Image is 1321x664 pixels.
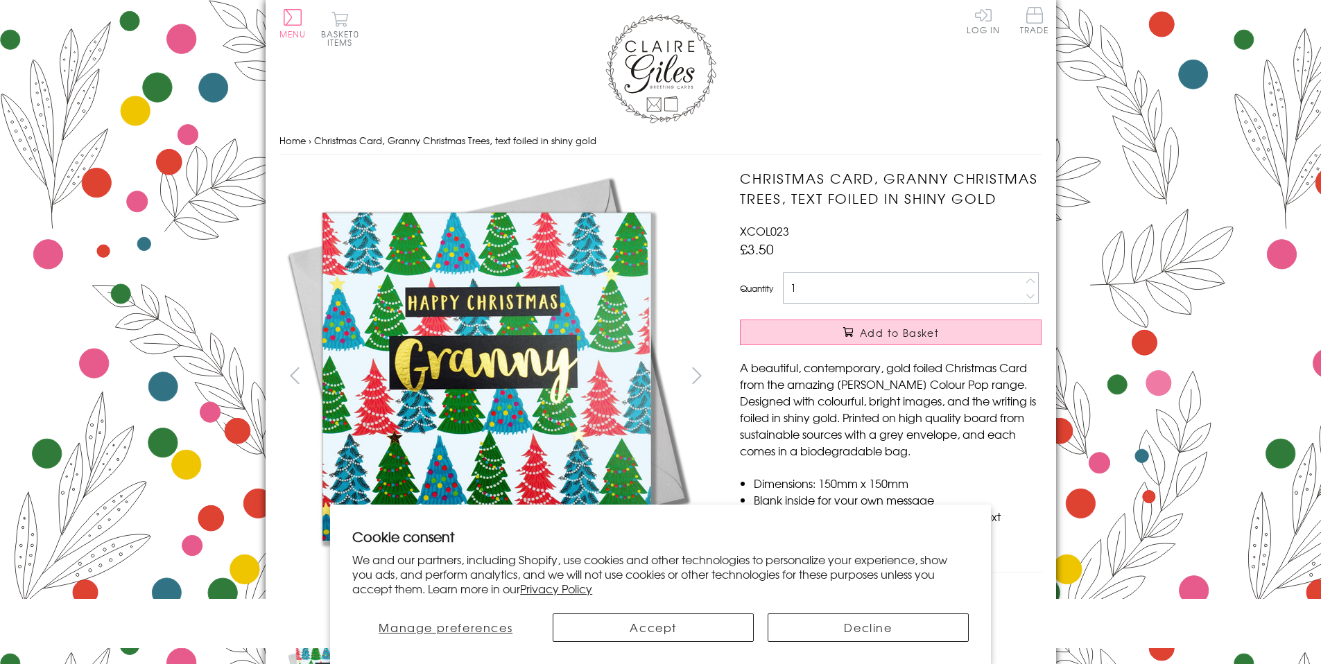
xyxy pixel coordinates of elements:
p: We and our partners, including Shopify, use cookies and other technologies to personalize your ex... [352,552,969,595]
li: Blank inside for your own message [754,491,1042,508]
img: Christmas Card, Granny Christmas Trees, text foiled in shiny gold [279,168,695,584]
button: Add to Basket [740,320,1042,345]
span: Christmas Card, Granny Christmas Trees, text foiled in shiny gold [314,134,596,147]
img: Claire Giles Greetings Cards [605,14,716,123]
p: A beautiful, contemporary, gold foiled Christmas Card from the amazing [PERSON_NAME] Colour Pop r... [740,359,1042,459]
a: Log In [967,7,1000,34]
span: 0 items [327,28,359,49]
nav: breadcrumbs [279,127,1042,155]
button: Decline [768,613,969,642]
img: Christmas Card, Granny Christmas Trees, text foiled in shiny gold [712,168,1128,584]
h2: Cookie consent [352,527,969,546]
button: prev [279,360,311,391]
button: next [681,360,712,391]
a: Trade [1020,7,1049,37]
span: Menu [279,28,306,40]
a: Home [279,134,306,147]
h1: Christmas Card, Granny Christmas Trees, text foiled in shiny gold [740,168,1042,209]
button: Menu [279,9,306,38]
span: £3.50 [740,239,774,259]
li: Dimensions: 150mm x 150mm [754,475,1042,491]
span: XCOL023 [740,222,789,239]
span: › [309,134,311,147]
button: Manage preferences [352,613,539,642]
span: Manage preferences [379,619,512,636]
span: Add to Basket [860,326,939,340]
label: Quantity [740,282,773,295]
button: Accept [553,613,754,642]
a: Privacy Policy [520,580,592,597]
span: Trade [1020,7,1049,34]
button: Basket0 items [321,11,359,46]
